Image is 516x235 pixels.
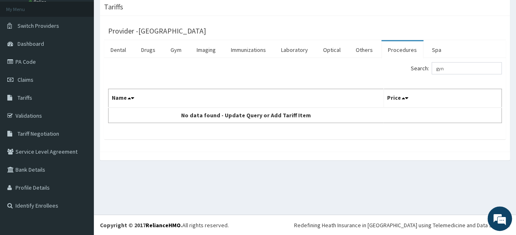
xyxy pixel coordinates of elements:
img: d_794563401_company_1708531726252_794563401 [15,41,33,61]
a: Laboratory [275,41,314,58]
a: Optical [317,41,347,58]
input: Search: [432,62,502,74]
a: Procedures [381,41,423,58]
span: Tariffs [18,94,32,101]
a: Gym [164,41,188,58]
span: Dashboard [18,40,44,47]
div: Redefining Heath Insurance in [GEOGRAPHIC_DATA] using Telemedicine and Data Science! [294,221,510,229]
a: Imaging [190,41,222,58]
a: RelianceHMO [146,222,181,229]
a: Drugs [135,41,162,58]
div: Chat with us now [42,46,137,56]
label: Search: [411,62,502,74]
span: We're online! [47,67,113,150]
strong: Copyright © 2017 . [100,222,182,229]
a: Dental [104,41,133,58]
span: Claims [18,76,33,83]
h3: Tariffs [104,3,123,11]
a: Immunizations [224,41,272,58]
th: Price [383,89,501,108]
a: Spa [425,41,448,58]
span: Switch Providers [18,22,59,29]
div: Minimize live chat window [134,4,153,24]
th: Name [109,89,384,108]
a: Others [349,41,379,58]
textarea: Type your message and hit 'Enter' [4,152,155,181]
td: No data found - Update Query or Add Tariff Item [109,107,384,123]
h3: Provider - [GEOGRAPHIC_DATA] [108,27,206,35]
span: Tariff Negotiation [18,130,59,137]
